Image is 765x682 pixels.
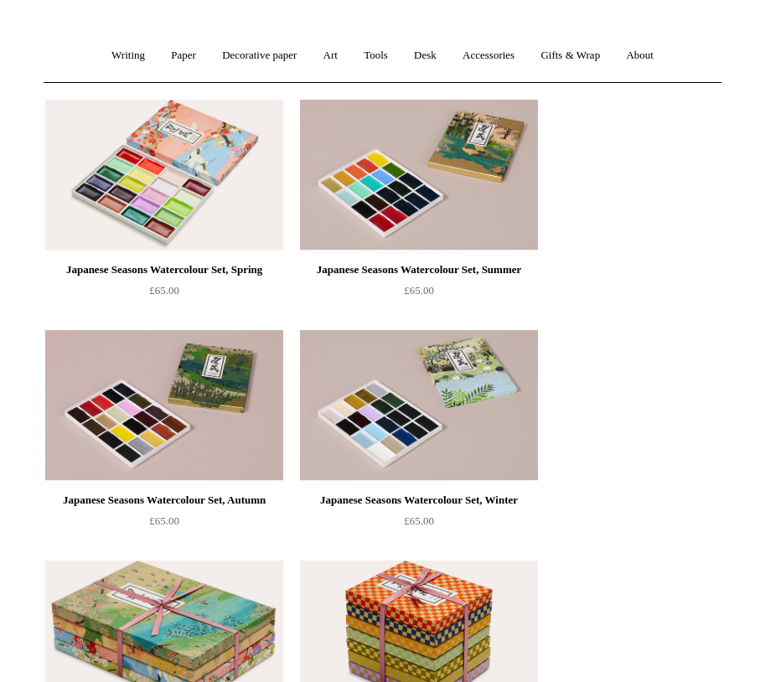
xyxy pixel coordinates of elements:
[404,514,434,527] span: £65.00
[300,260,538,328] a: Japanese Seasons Watercolour Set, Summer £65.00
[312,34,349,78] a: Art
[100,34,157,78] a: Writing
[45,100,283,251] img: Japanese Seasons Watercolour Set, Spring
[304,490,534,510] div: Japanese Seasons Watercolour Set, Winter
[45,490,283,559] a: Japanese Seasons Watercolour Set, Autumn £65.00
[300,100,538,251] a: Japanese Seasons Watercolour Set, Summer Japanese Seasons Watercolour Set, Summer
[304,260,534,280] div: Japanese Seasons Watercolour Set, Summer
[45,260,283,328] a: Japanese Seasons Watercolour Set, Spring £65.00
[149,514,179,527] span: £65.00
[210,34,308,78] a: Decorative paper
[45,330,283,481] img: Japanese Seasons Watercolour Set, Autumn
[159,34,208,78] a: Paper
[300,490,538,559] a: Japanese Seasons Watercolour Set, Winter £65.00
[49,490,279,510] div: Japanese Seasons Watercolour Set, Autumn
[614,34,665,78] a: About
[404,284,434,297] span: £65.00
[49,260,279,280] div: Japanese Seasons Watercolour Set, Spring
[45,330,283,481] a: Japanese Seasons Watercolour Set, Autumn Japanese Seasons Watercolour Set, Autumn
[352,34,400,78] a: Tools
[402,34,448,78] a: Desk
[451,34,526,78] a: Accessories
[300,330,538,481] a: Japanese Seasons Watercolour Set, Winter Japanese Seasons Watercolour Set, Winter
[45,100,283,251] a: Japanese Seasons Watercolour Set, Spring Japanese Seasons Watercolour Set, Spring
[300,330,538,481] img: Japanese Seasons Watercolour Set, Winter
[529,34,612,78] a: Gifts & Wrap
[300,100,538,251] img: Japanese Seasons Watercolour Set, Summer
[149,284,179,297] span: £65.00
